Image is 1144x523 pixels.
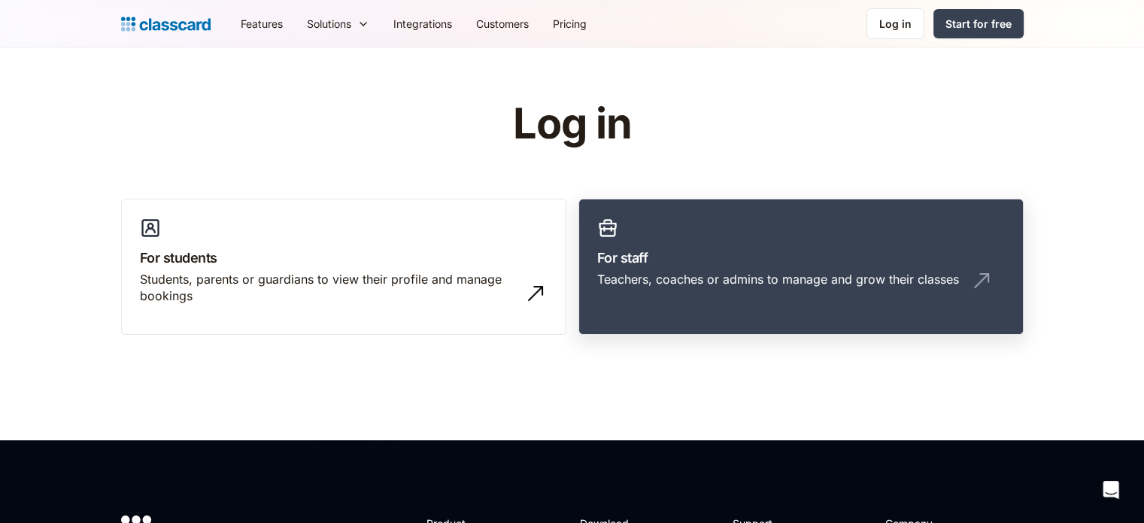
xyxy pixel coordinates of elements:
[295,7,381,41] div: Solutions
[140,271,517,305] div: Students, parents or guardians to view their profile and manage bookings
[229,7,295,41] a: Features
[140,248,548,268] h3: For students
[464,7,541,41] a: Customers
[597,271,959,287] div: Teachers, coaches or admins to manage and grow their classes
[307,16,351,32] div: Solutions
[933,9,1024,38] a: Start for free
[945,16,1012,32] div: Start for free
[879,16,912,32] div: Log in
[333,101,811,147] h1: Log in
[578,199,1024,336] a: For staffTeachers, coaches or admins to manage and grow their classes
[866,8,924,39] a: Log in
[597,248,1005,268] h3: For staff
[121,199,566,336] a: For studentsStudents, parents or guardians to view their profile and manage bookings
[1093,472,1129,508] div: Open Intercom Messenger
[381,7,464,41] a: Integrations
[541,7,599,41] a: Pricing
[121,14,211,35] a: home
